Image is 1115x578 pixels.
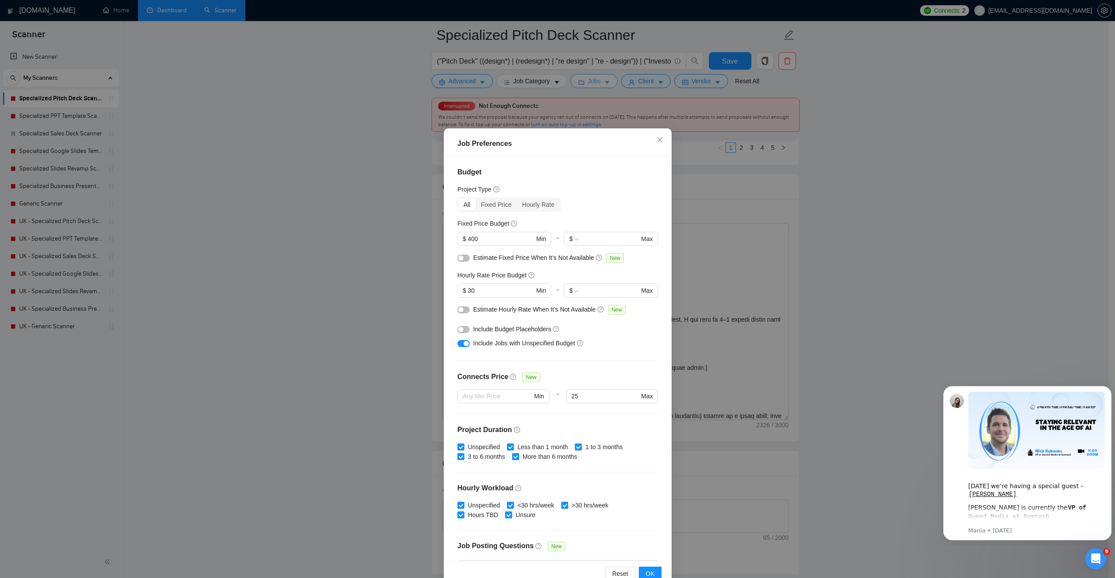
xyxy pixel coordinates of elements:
[511,220,518,227] span: question-circle
[536,286,546,295] span: Min
[458,199,476,211] div: All
[493,186,500,193] span: question-circle
[515,485,522,492] span: question-circle
[514,442,571,452] span: Less than 1 month
[464,442,503,452] span: Unspecified
[457,483,658,493] h4: Hourly Workload
[457,219,509,228] h5: Fixed Price Budget
[534,391,544,401] span: Min
[522,372,540,382] span: New
[582,442,626,452] span: 1 to 3 months
[517,199,559,211] div: Hourly Rate
[641,286,652,295] span: Max
[467,234,534,244] input: 0
[457,372,508,382] h4: Connects Price
[512,510,538,520] span: Unsure
[513,426,520,433] span: question-circle
[464,500,503,510] span: Unspecified
[1085,548,1106,569] iframe: Intercom live chat
[457,167,658,177] h4: Budget
[597,306,604,313] span: question-circle
[463,391,532,401] input: Any Min Price
[473,254,594,261] span: Estimate Fixed Price When It’s Not Available
[569,234,573,244] span: $
[457,425,658,435] h4: Project Duration
[551,232,564,253] div: -
[457,541,534,551] h4: Job Posting Questions
[641,234,652,244] span: Max
[473,326,551,333] span: Include Budget Placeholders
[535,543,542,550] span: question-circle
[1103,548,1110,555] span: 9
[514,500,558,510] span: <30 hrs/week
[457,184,492,194] h5: Project Type
[551,284,564,305] div: -
[608,305,625,315] span: New
[457,138,658,149] div: Job Preferences
[463,234,466,244] span: $
[457,270,527,280] h5: Hourly Rate Price Budget
[606,253,623,263] span: New
[574,286,639,295] input: ∞
[464,452,509,461] span: 3 to 6 months
[473,306,596,313] span: Estimate Hourly Rate When It’s Not Available
[549,389,566,414] div: -
[940,378,1115,546] iframe: Intercom notifications message
[656,136,663,143] span: close
[568,500,612,510] span: >30 hrs/week
[473,340,575,347] span: Include Jobs with Unspecified Budget
[536,234,546,244] span: Min
[464,510,502,520] span: Hours TBD
[571,391,639,401] input: Any Max Price
[528,272,535,279] span: question-circle
[648,128,672,152] button: Close
[475,199,517,211] div: Fixed Price
[577,340,584,347] span: question-circle
[569,286,573,295] span: $
[574,234,639,244] input: ∞
[641,391,652,401] span: Max
[519,452,581,461] span: More than 6 months
[510,373,517,380] span: question-circle
[548,542,565,551] span: New
[553,326,560,333] span: question-circle
[463,286,466,295] span: $
[595,254,602,261] span: question-circle
[467,286,534,295] input: 0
